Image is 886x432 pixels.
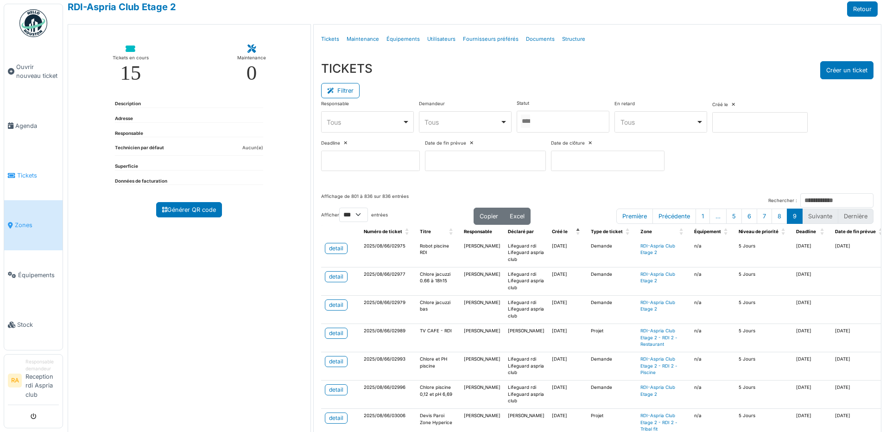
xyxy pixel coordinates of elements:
label: Date de clôture [551,140,585,147]
span: Zone [640,229,652,234]
td: [DATE] [548,352,587,380]
div: detail [329,386,343,394]
dt: Adresse [115,115,133,122]
a: Équipements [4,250,63,300]
div: Tous [620,117,696,127]
label: Rechercher : [768,197,797,204]
td: Lifeguard rdi Lifeguard aspria club [504,380,548,408]
span: Date de fin prévue [835,229,876,234]
span: Zones [15,221,59,229]
button: 9 [787,209,803,224]
img: Badge_color-CXgf-gQk.svg [19,9,47,37]
span: Agenda [15,121,59,130]
select: Afficherentrées [339,208,368,222]
label: Statut [517,100,529,107]
div: detail [329,301,343,309]
td: [DATE] [792,267,831,295]
td: 5 Jours [735,324,792,352]
a: Équipements [383,28,424,50]
td: Projet [587,324,637,352]
span: Créé le: Activate to invert sorting [576,225,582,239]
td: n/a [690,295,735,324]
button: … [709,209,727,224]
span: Type de ticket [591,229,623,234]
td: Demande [587,267,637,295]
td: Demande [587,380,637,408]
span: Deadline [796,229,816,234]
td: 5 Jours [735,267,792,295]
a: Ouvrir nouveau ticket [4,42,63,101]
td: 5 Jours [735,295,792,324]
a: Tickets en cours 15 [105,38,156,91]
td: [PERSON_NAME] [504,324,548,352]
span: Équipement [694,229,721,234]
div: Tickets en cours [113,53,149,63]
a: detail [325,384,348,395]
nav: pagination [616,209,873,224]
td: Lifeguard rdi Lifeguard aspria club [504,267,548,295]
td: [DATE] [548,267,587,295]
a: RDI-Aspria Club Etage 2 - RDI 2 -Piscine [640,356,677,375]
div: 15 [120,63,141,83]
input: Tous [521,114,530,128]
h3: TICKETS [321,61,373,76]
td: [PERSON_NAME] [460,295,504,324]
a: RDI-Aspria Club Etage 2 [640,300,675,312]
button: First [616,209,653,224]
td: n/a [690,267,735,295]
td: Chlore jacuzzi bas [416,295,460,324]
td: [DATE] [548,380,587,408]
td: [PERSON_NAME] [460,380,504,408]
td: 2025/08/66/02979 [360,295,416,324]
li: Reception rdi Aspria club [25,358,59,403]
div: Maintenance [237,53,266,63]
td: [PERSON_NAME] [460,267,504,295]
label: Créé le [712,102,728,108]
dt: Superficie [115,163,138,170]
label: Date de fin prévue [425,140,466,147]
a: Tickets [4,151,63,200]
a: Maintenance 0 [230,38,273,91]
td: [DATE] [548,324,587,352]
button: Excel [504,208,531,225]
td: [DATE] [792,324,831,352]
span: Deadline: Activate to sort [820,225,826,239]
button: 1 [696,209,710,224]
div: Tous [424,117,500,127]
td: [PERSON_NAME] [460,352,504,380]
label: En retard [614,101,635,108]
span: Type de ticket: Activate to sort [626,225,631,239]
a: RDI-Aspria Club Etage 2 - RDI 2 -Restaurant [640,328,677,347]
button: Copier [474,208,504,225]
label: Demandeur [419,101,445,108]
button: Filtrer [321,83,360,98]
label: Responsable [321,101,349,108]
a: RDI-Aspria Club Etage 2 [640,243,675,255]
span: Niveau de priorité: Activate to sort [781,225,787,239]
td: Chlore jacuzzi 0.66 à 18h15 [416,267,460,295]
span: Excel [510,213,525,220]
td: n/a [690,380,735,408]
div: Tous [327,117,402,127]
td: [PERSON_NAME] [460,324,504,352]
span: Copier [480,213,498,220]
dt: Responsable [115,130,143,137]
span: Stock [17,320,59,329]
div: Affichage de 801 à 836 sur 836 entrées [321,193,409,208]
a: detail [325,299,348,311]
a: Fournisseurs préférés [459,28,522,50]
span: Équipements [18,271,59,280]
a: RDI-Aspria Club Etage 2 [640,385,675,397]
button: 8 [772,209,787,224]
span: Créé le [552,229,568,234]
td: 5 Jours [735,380,792,408]
td: Robot piscine RDI [416,239,460,267]
span: Titre [420,229,431,234]
div: Responsable demandeur [25,358,59,373]
td: Lifeguard rdi Lifeguard aspria club [504,352,548,380]
span: Titre: Activate to sort [449,225,455,239]
td: 5 Jours [735,239,792,267]
a: Retour [847,1,878,17]
div: detail [329,244,343,253]
div: 0 [247,63,257,83]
